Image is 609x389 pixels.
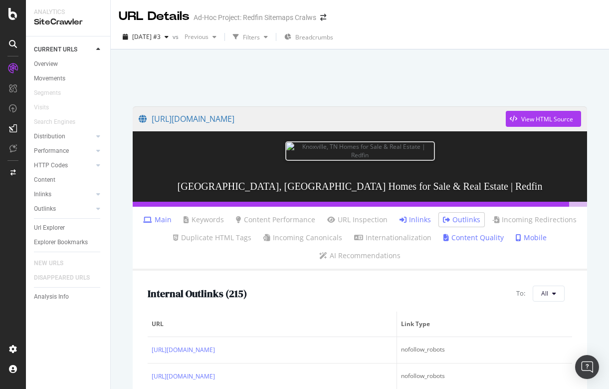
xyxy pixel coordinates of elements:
a: Main [143,215,172,225]
a: URL Inspection [327,215,388,225]
div: Segments [34,88,61,98]
a: Outlinks [443,215,480,225]
div: Movements [34,73,65,84]
span: To: [516,289,525,298]
a: DISAPPEARED URLS [34,273,100,283]
div: Ad-Hoc Project: Redfin Sitemaps Cralws [194,12,316,22]
a: Duplicate HTML Tags [173,233,251,243]
a: Incoming Canonicals [263,233,342,243]
a: Segments [34,88,71,98]
div: Distribution [34,131,65,142]
img: Knoxville, TN Homes for Sale & Real Estate | Redfin [285,141,435,160]
div: Overview [34,59,58,69]
div: Filters [243,33,260,41]
div: Content [34,175,55,185]
button: [DATE] #3 [119,29,173,45]
a: HTTP Codes [34,160,93,171]
div: Inlinks [34,189,51,200]
div: Url Explorer [34,223,65,233]
a: Content Performance [236,215,315,225]
button: All [533,286,565,302]
a: Movements [34,73,103,84]
a: Content [34,175,103,185]
a: NEW URLS [34,258,73,269]
span: vs [173,32,181,41]
span: Breadcrumbs [295,33,333,41]
a: [URL][DOMAIN_NAME] [139,106,506,131]
a: Overview [34,59,103,69]
a: Search Engines [34,117,85,127]
div: Open Intercom Messenger [575,355,599,379]
span: URL [152,320,390,329]
td: nofollow_robots [397,337,572,364]
a: [URL][DOMAIN_NAME] [152,372,215,382]
a: Distribution [34,131,93,142]
div: CURRENT URLS [34,44,77,55]
div: Analytics [34,8,102,16]
div: Search Engines [34,117,75,127]
div: URL Details [119,8,190,25]
a: Performance [34,146,93,156]
span: Previous [181,32,208,41]
a: Inlinks [400,215,431,225]
div: Outlinks [34,204,56,214]
a: Keywords [184,215,224,225]
a: Content Quality [443,233,504,243]
a: Visits [34,102,59,113]
a: CURRENT URLS [34,44,93,55]
div: Performance [34,146,69,156]
a: Internationalization [354,233,431,243]
button: View HTML Source [506,111,581,127]
a: Outlinks [34,204,93,214]
h2: Internal Outlinks ( 215 ) [148,288,247,299]
a: AI Recommendations [319,251,401,261]
button: Filters [229,29,272,45]
div: HTTP Codes [34,160,68,171]
button: Breadcrumbs [280,29,337,45]
div: Analysis Info [34,292,69,302]
div: Visits [34,102,49,113]
a: Analysis Info [34,292,103,302]
a: Mobile [516,233,547,243]
span: All [541,289,548,298]
a: Url Explorer [34,223,103,233]
a: Incoming Redirections [492,215,577,225]
span: 2025 Sep. 13th #3 [132,32,161,41]
div: SiteCrawler [34,16,102,28]
div: View HTML Source [521,115,573,123]
div: DISAPPEARED URLS [34,273,90,283]
a: Inlinks [34,189,93,200]
button: Previous [181,29,220,45]
a: [URL][DOMAIN_NAME] [152,345,215,355]
span: Link Type [401,320,566,329]
div: Explorer Bookmarks [34,237,88,248]
a: Explorer Bookmarks [34,237,103,248]
h3: [GEOGRAPHIC_DATA], [GEOGRAPHIC_DATA] Homes for Sale & Real Estate | Redfin [133,171,587,202]
div: arrow-right-arrow-left [320,14,326,21]
div: NEW URLS [34,258,63,269]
